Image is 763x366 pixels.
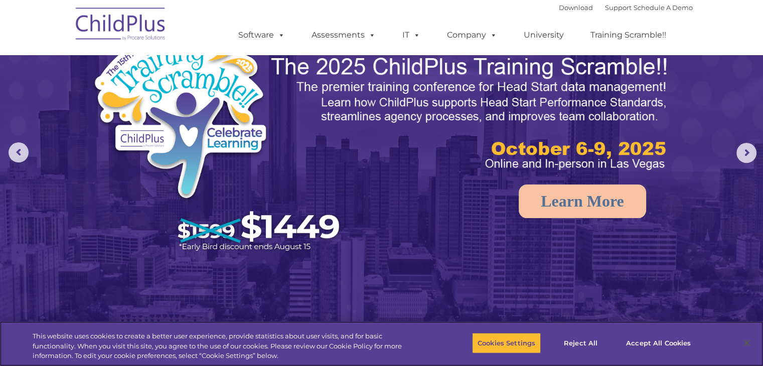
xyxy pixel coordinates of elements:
a: Software [228,25,295,45]
button: Close [736,332,758,354]
a: Assessments [301,25,386,45]
a: Schedule A Demo [634,4,693,12]
div: This website uses cookies to create a better user experience, provide statistics about user visit... [33,331,420,361]
img: ChildPlus by Procare Solutions [71,1,171,51]
a: University [514,25,574,45]
a: Download [559,4,593,12]
font: | [559,4,693,12]
a: Company [437,25,507,45]
button: Cookies Settings [472,332,541,353]
a: Training Scramble!! [580,25,676,45]
a: IT [392,25,430,45]
a: Learn More [519,185,646,218]
span: Phone number [139,107,182,115]
span: Last name [139,66,170,74]
a: Support [605,4,632,12]
button: Accept All Cookies [621,332,696,353]
button: Reject All [549,332,612,353]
